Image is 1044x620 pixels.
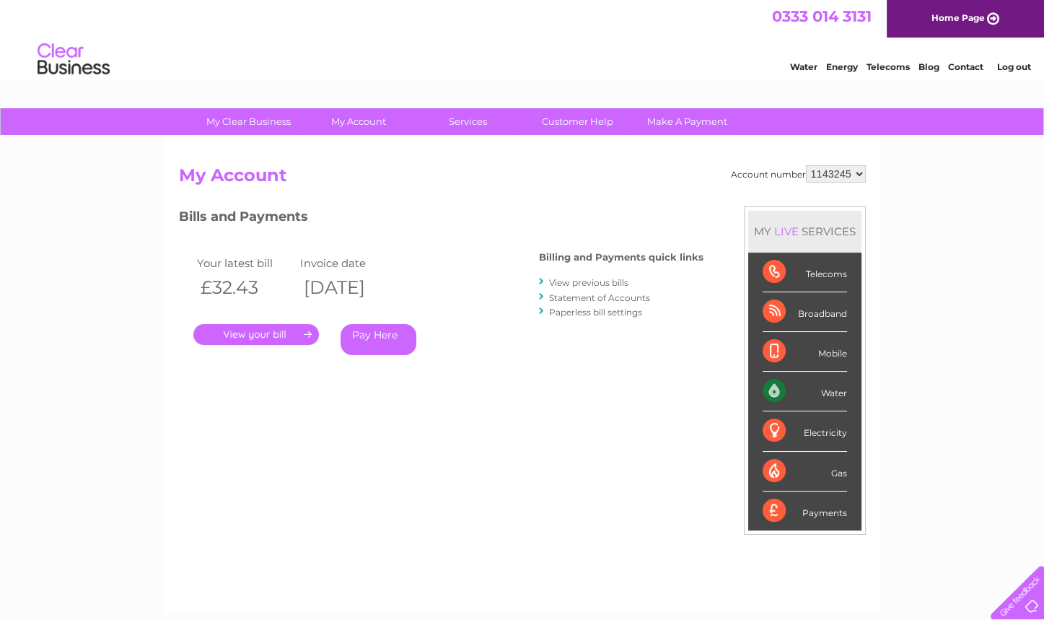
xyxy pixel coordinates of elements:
a: My Account [299,108,418,135]
a: 0333 014 3131 [772,7,872,25]
h2: My Account [179,165,866,193]
div: Payments [763,492,847,531]
div: Gas [763,452,847,492]
div: MY SERVICES [748,211,861,252]
td: Your latest bill [193,253,297,273]
div: LIVE [771,224,802,238]
a: Make A Payment [628,108,747,135]
a: Statement of Accounts [549,292,650,303]
a: View previous bills [549,277,628,288]
th: £32.43 [193,273,297,302]
div: Account number [731,165,866,183]
h4: Billing and Payments quick links [539,252,703,263]
div: Broadband [763,292,847,332]
a: Pay Here [341,324,416,355]
a: My Clear Business [189,108,308,135]
a: Telecoms [867,61,910,72]
div: Water [763,372,847,411]
img: logo.png [37,38,110,82]
div: Telecoms [763,253,847,292]
a: Water [790,61,817,72]
th: [DATE] [297,273,400,302]
td: Invoice date [297,253,400,273]
div: Clear Business is a trading name of Verastar Limited (registered in [GEOGRAPHIC_DATA] No. 3667643... [182,8,864,70]
a: Paperless bill settings [549,307,642,318]
a: Services [408,108,527,135]
h3: Bills and Payments [179,206,703,232]
a: Blog [918,61,939,72]
a: Contact [948,61,983,72]
a: . [193,324,319,345]
div: Mobile [763,332,847,372]
div: Electricity [763,411,847,451]
a: Log out [996,61,1030,72]
a: Energy [826,61,858,72]
a: Customer Help [518,108,637,135]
